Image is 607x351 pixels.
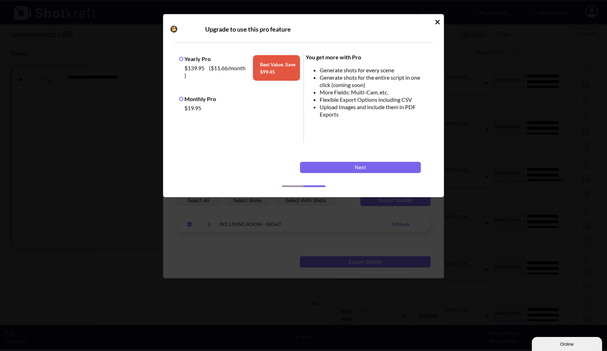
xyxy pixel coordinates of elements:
[169,24,179,34] img: Camera Icon
[183,102,300,113] div: $19.95
[320,74,430,88] li: Generate shots for the entire script in one click (coming soon)
[253,55,300,81] span: Best Value: Save $ 99.45
[320,88,430,96] li: More Fields: Multi-Cam, etc.
[184,65,246,79] span: ( $11.66 /month )
[163,14,444,197] div: Idle Modal
[320,66,430,74] li: Generate shots for every scene
[320,96,430,103] li: Flexible Export Options including CSV
[179,55,211,62] label: Yearly Pro
[179,95,216,102] label: Monthly Pro
[320,103,430,118] li: Upload Images and include them in PDF Exports
[306,53,430,61] div: You get more with Pro
[300,162,421,173] button: Next
[183,62,249,81] div: $139.95
[205,25,425,33] div: Upgrade to use this pro feature
[532,336,603,351] iframe: chat widget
